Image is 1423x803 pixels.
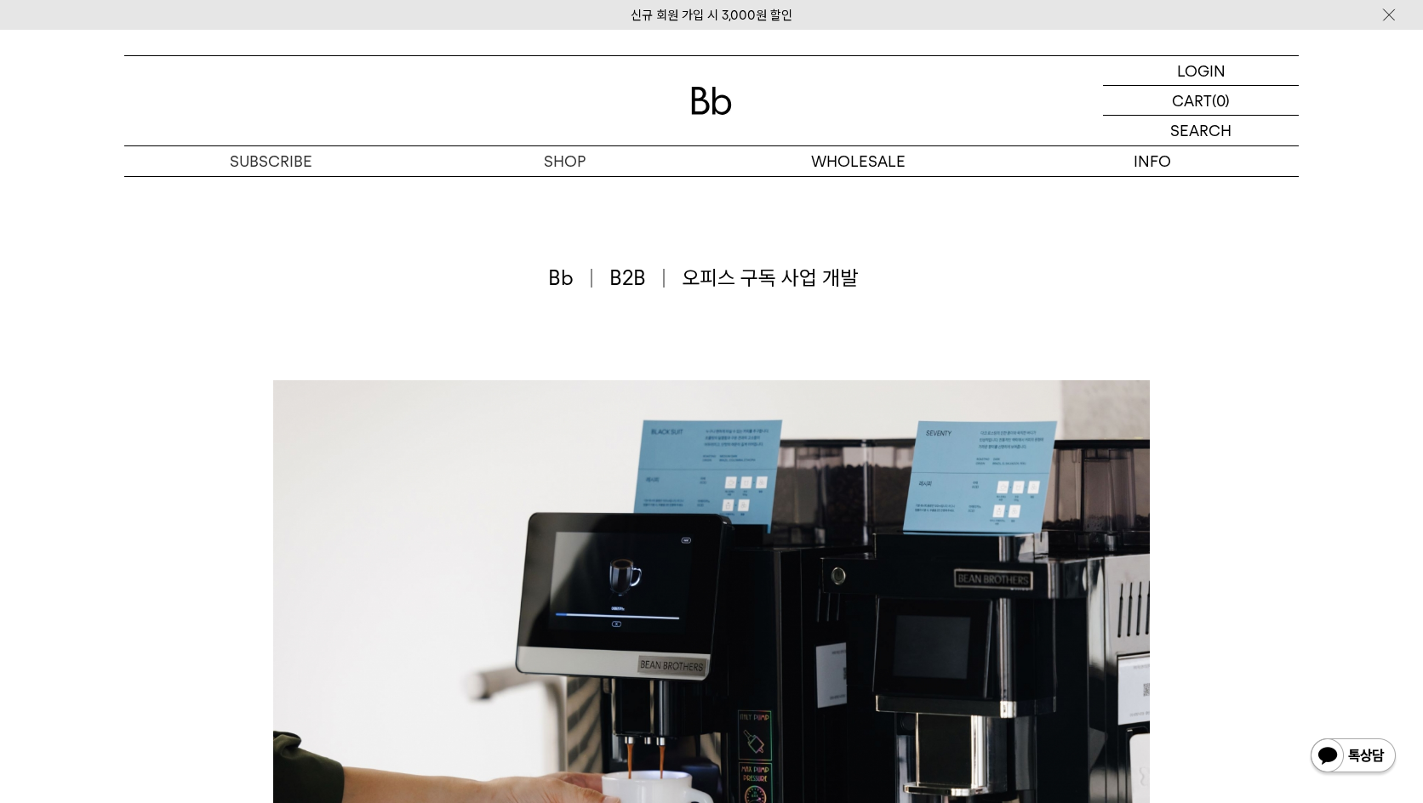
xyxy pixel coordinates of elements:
p: CART [1172,86,1212,115]
span: B2B [609,264,665,293]
a: SHOP [418,146,711,176]
p: (0) [1212,86,1230,115]
span: 오피스 구독 사업 개발 [682,264,858,293]
p: SEARCH [1170,116,1232,145]
img: 카카오톡 채널 1:1 채팅 버튼 [1309,737,1397,777]
p: WHOLESALE [711,146,1005,176]
span: Bb [548,264,592,293]
p: LOGIN [1177,56,1226,85]
img: 로고 [691,87,732,115]
a: SUBSCRIBE [124,146,418,176]
a: 신규 회원 가입 시 3,000원 할인 [631,8,792,23]
a: LOGIN [1103,56,1299,86]
a: CART (0) [1103,86,1299,116]
p: INFO [1005,146,1299,176]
